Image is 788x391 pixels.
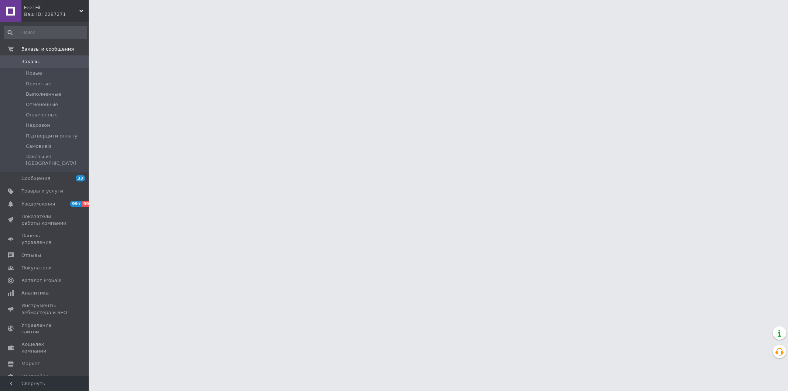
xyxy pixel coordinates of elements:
[26,91,61,98] span: Выполненные
[26,143,51,150] span: Самовивіз
[21,213,68,227] span: Показатели работы компании
[76,175,85,181] span: 33
[26,101,58,108] span: Отмененные
[26,133,77,139] span: Підтвердити оплату
[70,201,82,207] span: 99+
[24,4,79,11] span: Feel Fit
[21,58,40,65] span: Заказы
[26,153,86,167] span: Заказы из [GEOGRAPHIC_DATA]
[21,46,74,52] span: Заказы и сообщения
[21,232,68,246] span: Панель управления
[21,188,63,194] span: Товары и услуги
[4,26,87,39] input: Поиск
[26,122,50,129] span: Недозвон
[26,81,51,87] span: Принятые
[21,175,50,182] span: Сообщения
[21,322,68,335] span: Управление сайтом
[26,70,42,76] span: Новые
[21,277,61,284] span: Каталог ProSale
[21,252,41,259] span: Отзывы
[21,341,68,354] span: Кошелек компании
[24,11,89,18] div: Ваш ID: 2287271
[82,201,95,207] span: 99+
[21,373,48,380] span: Настройки
[21,360,40,367] span: Маркет
[21,290,49,296] span: Аналитика
[21,201,55,207] span: Уведомления
[26,112,58,118] span: Оплаченные
[21,265,52,271] span: Покупатели
[21,302,68,316] span: Инструменты вебмастера и SEO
